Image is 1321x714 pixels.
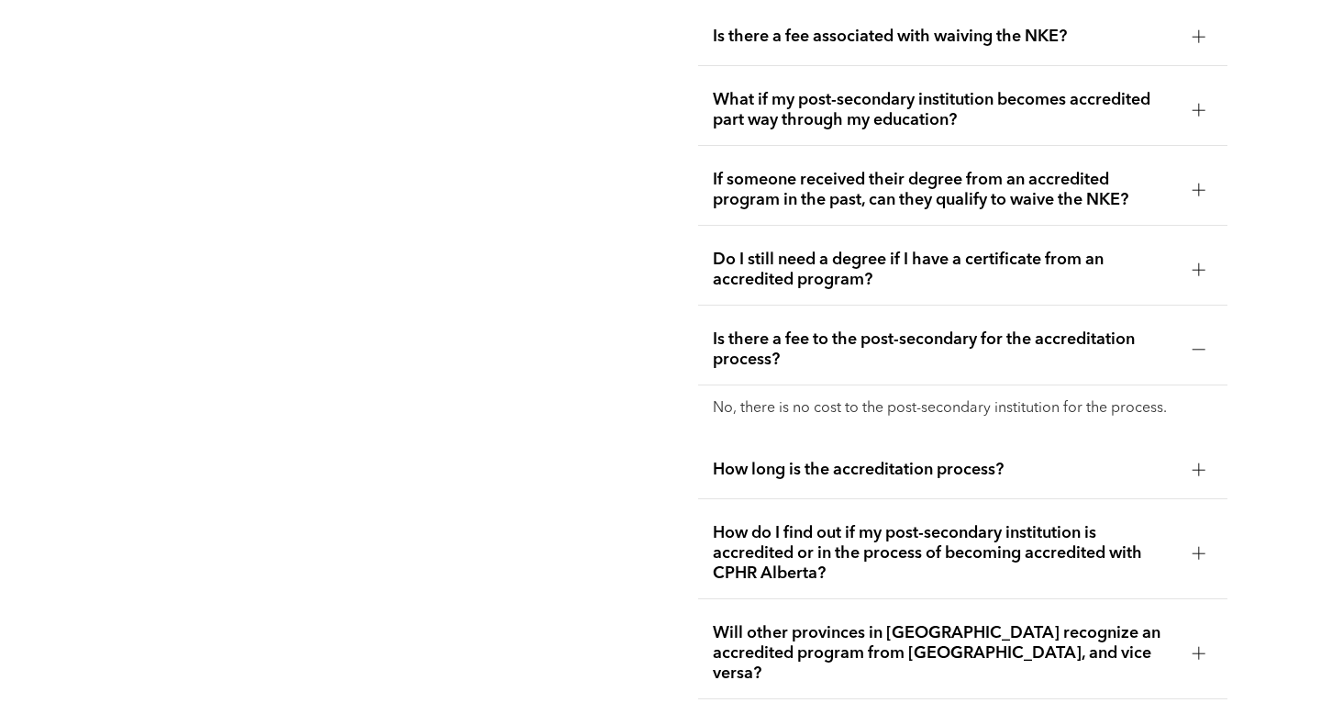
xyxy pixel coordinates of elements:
[713,460,1177,480] span: How long is the accreditation process?
[713,523,1177,584] span: How do I find out if my post-secondary institution is accredited or in the process of becoming ac...
[713,90,1177,130] span: What if my post-secondary institution becomes accredited part way through my education?
[713,170,1177,210] span: If someone received their degree from an accredited program in the past, can they qualify to waiv...
[713,27,1177,47] span: Is there a fee associated with waiving the NKE?
[713,329,1177,370] span: Is there a fee to the post-secondary for the accreditation process?
[713,250,1177,290] span: Do I still need a degree if I have a certificate from an accredited program?
[713,400,1212,418] p: No, there is no cost to the post-secondary institution for the process.
[713,623,1177,684] span: Will other provinces in [GEOGRAPHIC_DATA] recognize an accredited program from [GEOGRAPHIC_DATA],...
